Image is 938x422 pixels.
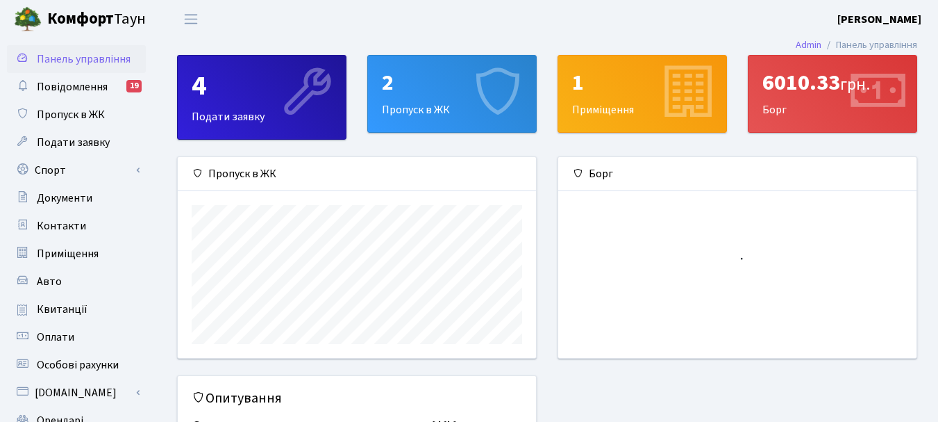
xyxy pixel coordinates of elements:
a: Admin [796,38,821,52]
b: Комфорт [47,8,114,30]
span: Приміщення [37,246,99,261]
div: 6010.33 [762,70,903,96]
a: Пропуск в ЖК [7,101,146,129]
div: Пропуск в ЖК [368,56,536,132]
div: Пропуск в ЖК [178,157,536,191]
div: Борг [748,56,916,132]
img: logo.png [14,6,42,33]
span: Особові рахунки [37,357,119,373]
div: 1 [572,70,712,96]
button: Переключити навігацію [174,8,208,31]
span: Авто [37,274,62,289]
a: Документи [7,184,146,212]
h5: Опитування [192,390,522,407]
div: 2 [382,70,522,96]
nav: breadcrumb [775,31,938,60]
a: [DOMAIN_NAME] [7,379,146,407]
div: Подати заявку [178,56,346,139]
div: 19 [126,80,142,92]
span: Подати заявку [37,135,110,150]
span: Панель управління [37,51,131,67]
span: Квитанції [37,302,87,317]
a: 4Подати заявку [177,55,346,140]
span: Повідомлення [37,79,108,95]
a: Оплати [7,323,146,351]
a: Панель управління [7,45,146,73]
div: 4 [192,70,332,103]
span: Оплати [37,330,74,345]
a: 2Пропуск в ЖК [367,55,537,133]
a: Контакти [7,212,146,240]
div: Борг [558,157,916,191]
a: Приміщення [7,240,146,268]
li: Панель управління [821,38,917,53]
a: Особові рахунки [7,351,146,379]
a: Повідомлення19 [7,73,146,101]
a: Авто [7,268,146,295]
a: Подати заявку [7,129,146,156]
span: Документи [37,190,92,206]
a: Квитанції [7,295,146,323]
span: грн. [840,72,870,97]
span: Контакти [37,218,86,234]
span: Пропуск в ЖК [37,107,105,122]
a: 1Приміщення [558,55,727,133]
span: Таун [47,8,146,31]
a: Спорт [7,156,146,184]
a: [PERSON_NAME] [837,11,921,28]
b: [PERSON_NAME] [837,12,921,27]
div: Приміщення [558,56,726,132]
